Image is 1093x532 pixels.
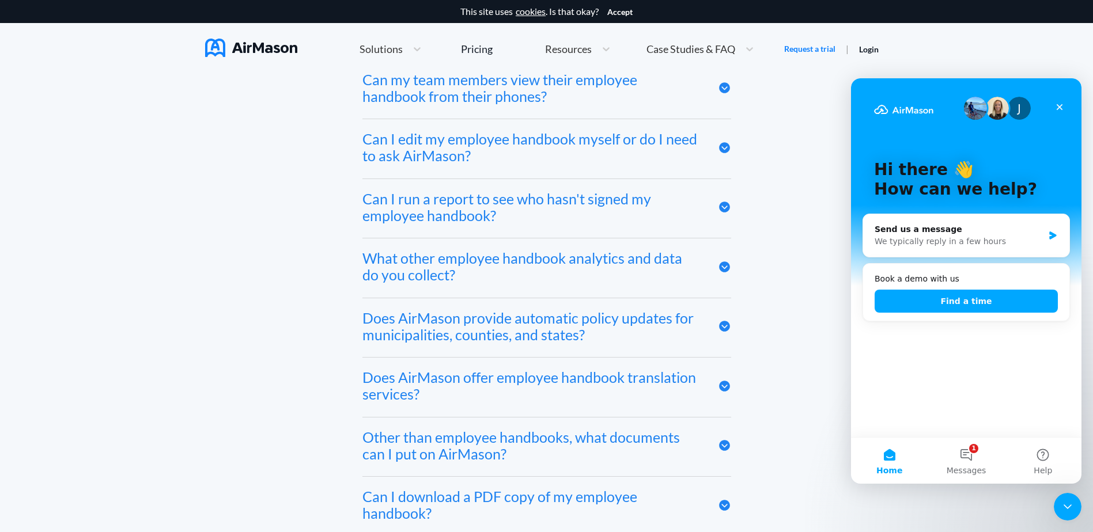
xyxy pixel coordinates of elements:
div: Pricing [461,44,493,54]
div: What other employee handbook analytics and data do you collect? [362,250,701,283]
iframe: Intercom live chat [1054,493,1081,520]
div: Other than employee handbooks, what documents can I put on AirMason? [362,429,701,462]
div: Can I download a PDF copy of my employee handbook? [362,488,701,522]
span: Solutions [360,44,403,54]
a: Login [859,44,879,54]
div: Can I edit my employee handbook myself or do I need to ask AirMason? [362,131,701,164]
a: Pricing [461,39,493,59]
div: Does AirMason provide automatic policy updates for municipalities, counties, and states? [362,310,701,343]
a: Request a trial [784,43,835,55]
div: Does AirMason offer employee handbook translation services? [362,369,701,402]
div: Can I run a report to see who hasn't signed my employee handbook? [362,191,701,224]
span: Case Studies & FAQ [646,44,735,54]
button: Accept cookies [607,7,633,17]
iframe: Intercom live chat [851,78,1081,484]
a: cookies [516,6,546,17]
span: Resources [545,44,592,54]
span: | [846,43,849,54]
img: AirMason Logo [205,39,297,57]
div: Can my team members view their employee handbook from their phones? [362,71,701,105]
